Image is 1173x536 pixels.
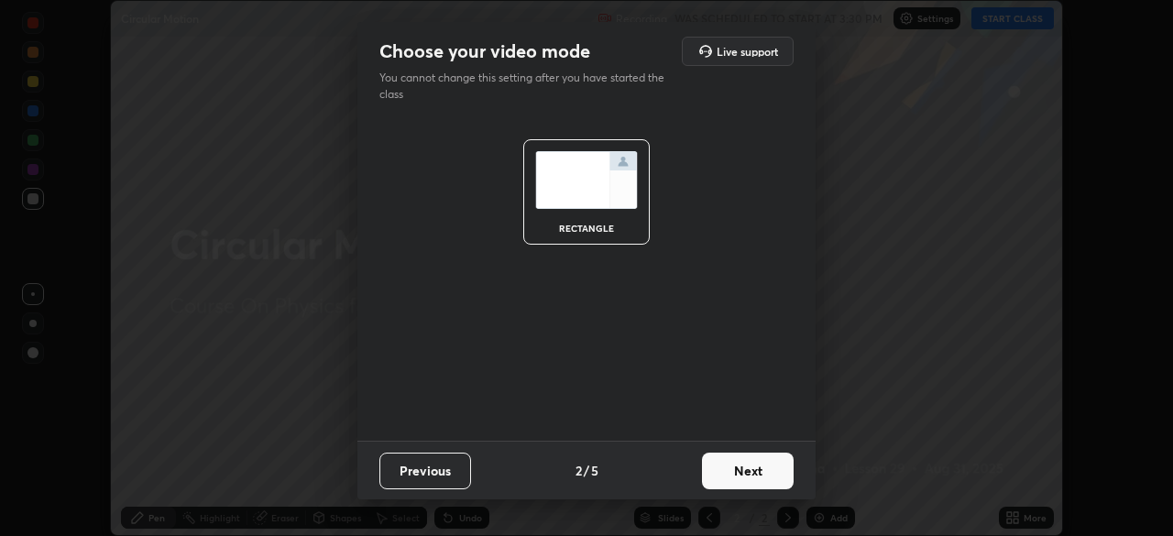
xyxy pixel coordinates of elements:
[535,151,638,209] img: normalScreenIcon.ae25ed63.svg
[702,453,794,489] button: Next
[379,70,676,103] p: You cannot change this setting after you have started the class
[379,39,590,63] h2: Choose your video mode
[584,461,589,480] h4: /
[379,453,471,489] button: Previous
[591,461,598,480] h4: 5
[550,224,623,233] div: rectangle
[576,461,582,480] h4: 2
[717,46,778,57] h5: Live support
